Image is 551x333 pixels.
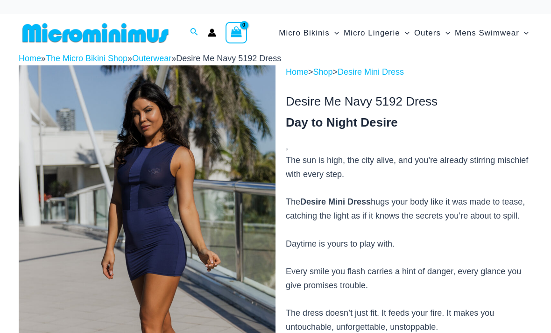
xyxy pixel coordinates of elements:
[341,19,412,47] a: Micro LingerieMenu ToggleMenu Toggle
[519,21,529,45] span: Menu Toggle
[330,21,339,45] span: Menu Toggle
[313,67,333,77] a: Shop
[19,54,41,63] a: Home
[344,21,400,45] span: Micro Lingerie
[441,21,450,45] span: Menu Toggle
[286,65,532,79] p: > >
[286,115,532,131] h3: Day to Night Desire
[452,19,531,47] a: Mens SwimwearMenu ToggleMenu Toggle
[286,67,308,77] a: Home
[46,54,127,63] a: The Micro Bikini Shop
[279,21,329,45] span: Micro Bikinis
[19,54,281,63] span: » » »
[276,19,341,47] a: Micro BikinisMenu ToggleMenu Toggle
[300,197,371,206] b: Desire Mini Dress
[400,21,410,45] span: Menu Toggle
[286,94,532,109] h1: Desire Me Navy 5192 Dress
[412,19,452,47] a: OutersMenu ToggleMenu Toggle
[132,54,171,63] a: Outerwear
[190,27,198,39] a: Search icon link
[226,22,247,43] a: View Shopping Cart, empty
[414,21,441,45] span: Outers
[208,28,216,37] a: Account icon link
[275,17,532,49] nav: Site Navigation
[455,21,519,45] span: Mens Swimwear
[338,67,404,77] a: Desire Mini Dress
[176,54,281,63] span: Desire Me Navy 5192 Dress
[19,22,172,43] img: MM SHOP LOGO FLAT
